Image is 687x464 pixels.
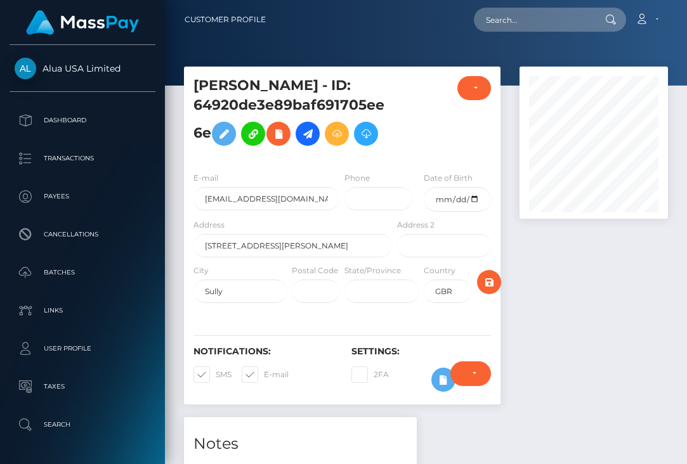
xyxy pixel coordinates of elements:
a: Dashboard [10,105,155,136]
h6: Settings: [351,346,490,357]
p: User Profile [15,339,150,358]
a: Batches [10,257,155,288]
h5: [PERSON_NAME] - ID: 64920de3e89baf691705ee6e [193,76,385,152]
p: Taxes [15,377,150,396]
input: Search... [474,8,593,32]
button: ACTIVE [457,76,491,100]
p: Transactions [15,149,150,168]
a: Transactions [10,143,155,174]
button: Do not require [450,361,490,385]
h6: Notifications: [193,346,332,357]
p: Batches [15,263,150,282]
a: Initiate Payout [296,122,320,146]
label: SMS [193,366,232,383]
label: Country [424,265,455,276]
p: Links [15,301,150,320]
label: Phone [344,172,370,184]
label: 2FA [351,366,389,383]
p: Search [15,415,150,434]
label: City [193,265,209,276]
label: Address 2 [397,219,435,231]
label: E-mail [193,172,218,184]
img: Alua USA Limited [15,58,36,79]
a: Taxes [10,371,155,403]
span: Alua USA Limited [10,63,155,74]
label: Address [193,219,225,231]
a: Payees [10,181,155,212]
p: Dashboard [15,111,150,130]
p: Cancellations [15,225,150,244]
a: User Profile [10,333,155,364]
label: Postal Code [292,265,338,276]
img: MassPay Logo [26,10,139,35]
p: Payees [15,187,150,206]
a: Links [10,295,155,326]
label: State/Province [344,265,401,276]
label: Date of Birth [424,172,473,184]
h4: Notes [193,433,407,455]
label: E-mail [242,366,289,383]
a: Customer Profile [185,6,266,33]
a: Search [10,409,155,441]
a: Cancellations [10,219,155,250]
